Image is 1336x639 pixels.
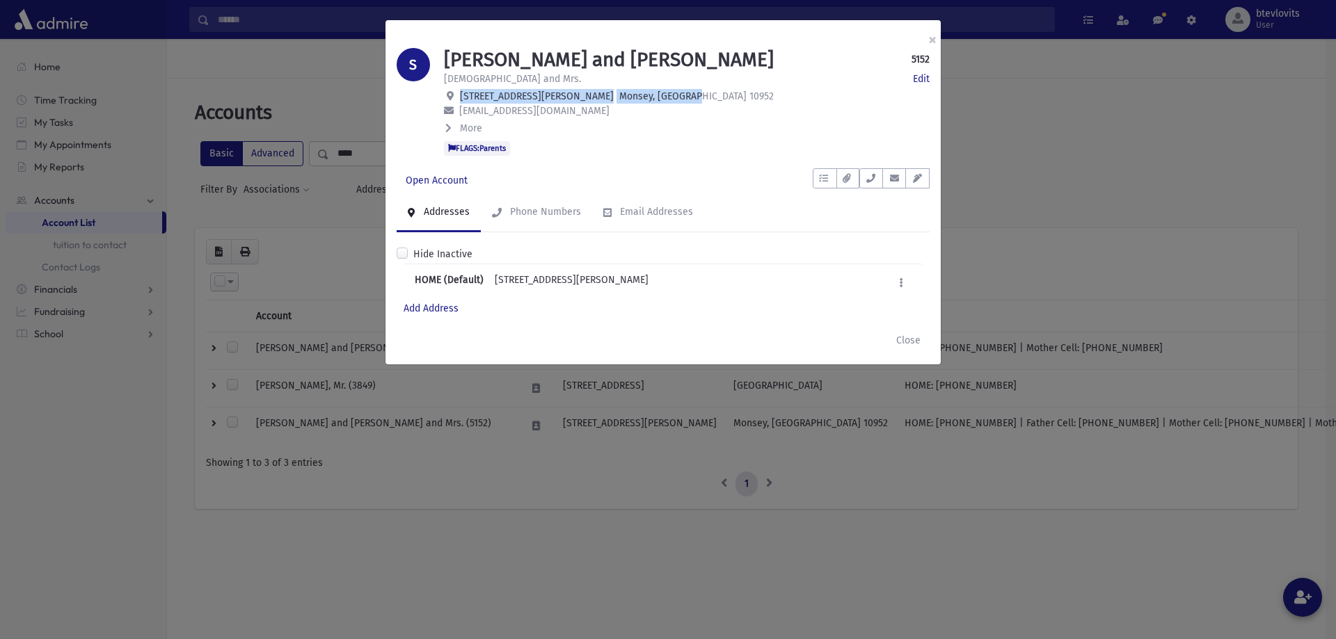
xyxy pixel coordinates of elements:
[619,90,774,102] span: Monsey, [GEOGRAPHIC_DATA] 10952
[421,206,470,218] div: Addresses
[507,206,581,218] div: Phone Numbers
[481,193,592,232] a: Phone Numbers
[913,72,930,86] a: Edit
[887,328,930,353] button: Close
[617,206,693,218] div: Email Addresses
[912,52,930,67] strong: 5152
[415,273,484,293] b: HOME (Default)
[413,247,472,261] label: Hide Inactive
[444,141,510,155] span: FLAGS:Parents
[460,90,614,102] span: [STREET_ADDRESS][PERSON_NAME]
[397,193,481,232] a: Addresses
[397,168,477,193] a: Open Account
[444,48,774,72] h1: [PERSON_NAME] and [PERSON_NAME]
[404,302,459,314] a: Add Address
[460,122,482,134] span: More
[592,193,704,232] a: Email Addresses
[917,20,948,59] button: ×
[444,72,581,86] p: [DEMOGRAPHIC_DATA] and Mrs.
[459,105,610,117] span: [EMAIL_ADDRESS][DOMAIN_NAME]
[495,273,649,293] div: [STREET_ADDRESS][PERSON_NAME]
[397,48,430,81] div: S
[444,121,484,136] button: More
